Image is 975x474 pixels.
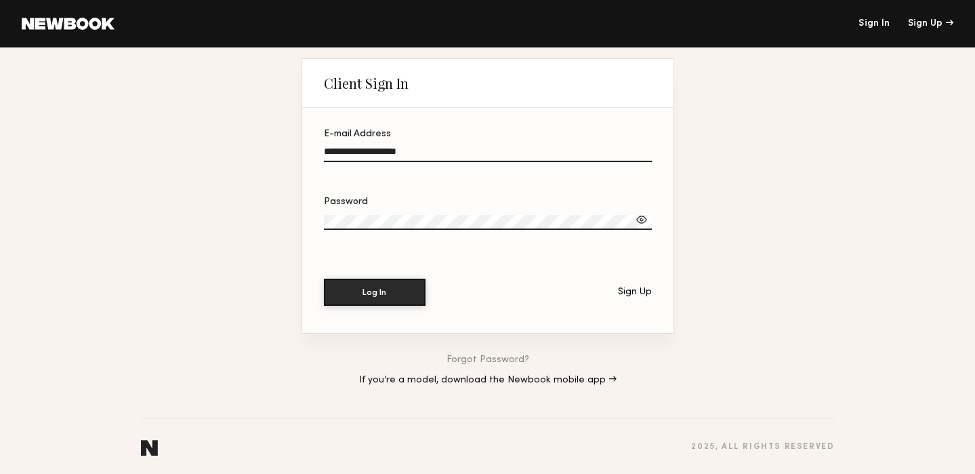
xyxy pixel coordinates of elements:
[618,288,652,297] div: Sign Up
[324,279,426,306] button: Log In
[324,75,409,92] div: Client Sign In
[691,443,834,452] div: 2025 , all rights reserved
[324,130,652,139] div: E-mail Address
[324,215,652,230] input: Password
[908,19,953,28] div: Sign Up
[324,146,652,162] input: E-mail Address
[324,197,652,207] div: Password
[359,376,617,385] a: If you’re a model, download the Newbook mobile app →
[858,19,890,28] a: Sign In
[447,355,529,365] a: Forgot Password?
